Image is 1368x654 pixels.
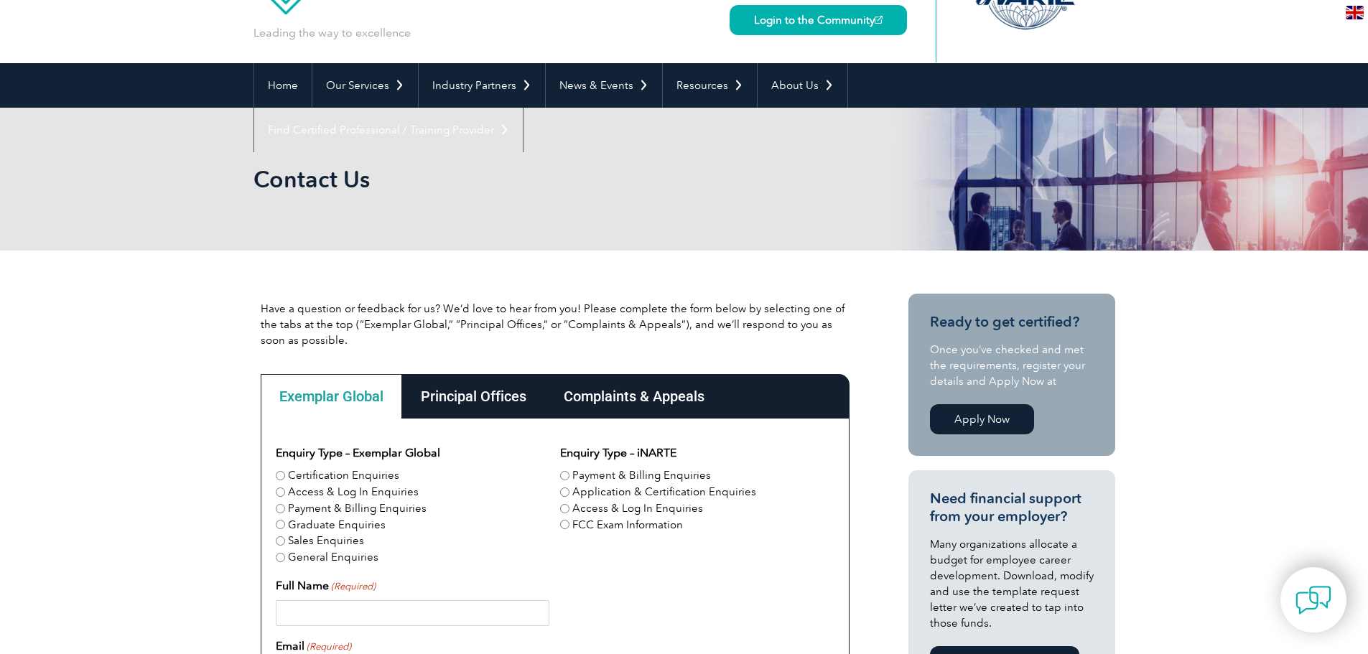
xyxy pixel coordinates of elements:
[930,536,1094,631] p: Many organizations allocate a budget for employee career development. Download, modify and use th...
[305,640,351,654] span: (Required)
[572,517,683,533] label: FCC Exam Information
[288,517,386,533] label: Graduate Enquiries
[261,374,402,419] div: Exemplar Global
[288,467,399,484] label: Certification Enquiries
[560,444,676,462] legend: Enquiry Type – iNARTE
[254,63,312,108] a: Home
[276,577,376,594] label: Full Name
[730,5,907,35] a: Login to the Community
[572,467,711,484] label: Payment & Billing Enquiries
[758,63,847,108] a: About Us
[419,63,545,108] a: Industry Partners
[930,313,1094,331] h3: Ready to get certified?
[930,490,1094,525] h3: Need financial support from your employer?
[254,108,523,152] a: Find Certified Professional / Training Provider
[288,500,427,517] label: Payment & Billing Enquiries
[930,404,1034,434] a: Apply Now
[930,342,1094,389] p: Once you’ve checked and met the requirements, register your details and Apply Now at
[288,484,419,500] label: Access & Log In Enquiries
[330,579,376,594] span: (Required)
[288,549,378,566] label: General Enquiries
[253,165,805,193] h1: Contact Us
[402,374,545,419] div: Principal Offices
[663,63,757,108] a: Resources
[572,484,756,500] label: Application & Certification Enquiries
[546,63,662,108] a: News & Events
[288,533,364,549] label: Sales Enquiries
[261,301,850,348] p: Have a question or feedback for us? We’d love to hear from you! Please complete the form below by...
[276,444,440,462] legend: Enquiry Type – Exemplar Global
[1346,6,1364,19] img: en
[1295,582,1331,618] img: contact-chat.png
[572,500,703,517] label: Access & Log In Enquiries
[312,63,418,108] a: Our Services
[253,25,411,41] p: Leading the way to excellence
[875,16,883,24] img: open_square.png
[545,374,723,419] div: Complaints & Appeals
